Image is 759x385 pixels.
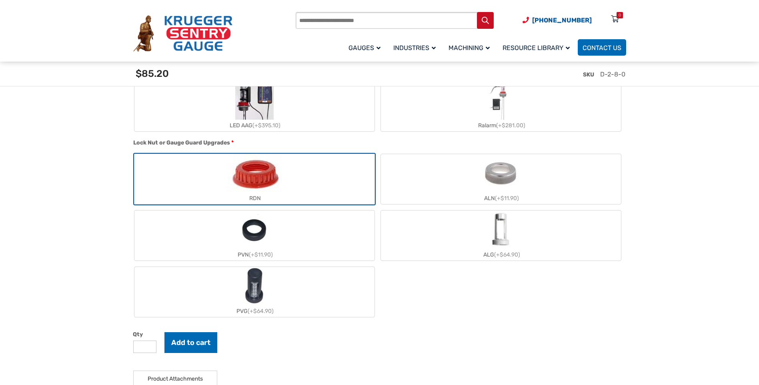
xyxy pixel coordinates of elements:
div: PVN [134,249,374,261]
a: Resource Library [498,38,578,57]
span: Machining [449,44,490,52]
a: Phone Number (920) 434-8860 [523,15,592,25]
span: D-2-8-0 [600,70,625,78]
a: Machining [444,38,498,57]
a: Gauges [344,38,389,57]
span: [PHONE_NUMBER] [532,16,592,24]
div: RDN [134,192,374,204]
span: (+$395.10) [252,122,280,129]
span: (+$64.90) [494,251,520,258]
span: Industries [393,44,436,52]
abbr: required [231,138,234,147]
span: Gauges [348,44,381,52]
a: Industries [389,38,444,57]
span: (+$64.90) [248,308,274,315]
button: Add to cart [164,332,217,353]
label: Ralarm [381,81,621,131]
label: ALN [381,154,621,204]
label: LED AAG [134,81,374,131]
span: (+$11.90) [495,195,519,202]
span: Resource Library [503,44,570,52]
label: PVG [134,267,374,317]
label: PVN [134,211,374,261]
span: SKU [583,71,594,78]
input: Product quantity [133,341,156,353]
a: Contact Us [578,39,626,56]
span: (+$281.00) [496,122,525,129]
div: ALG [381,249,621,261]
label: RDN [134,154,374,204]
span: Contact Us [583,44,621,52]
div: PVG [134,305,374,317]
div: 0 [619,12,621,18]
label: ALG [381,211,621,261]
span: Lock Nut or Gauge Guard Upgrades [133,139,230,146]
div: Ralarm [381,120,621,131]
span: (+$11.90) [249,251,273,258]
div: LED AAG [134,120,374,131]
img: Krueger Sentry Gauge [133,15,232,52]
div: ALN [381,192,621,204]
